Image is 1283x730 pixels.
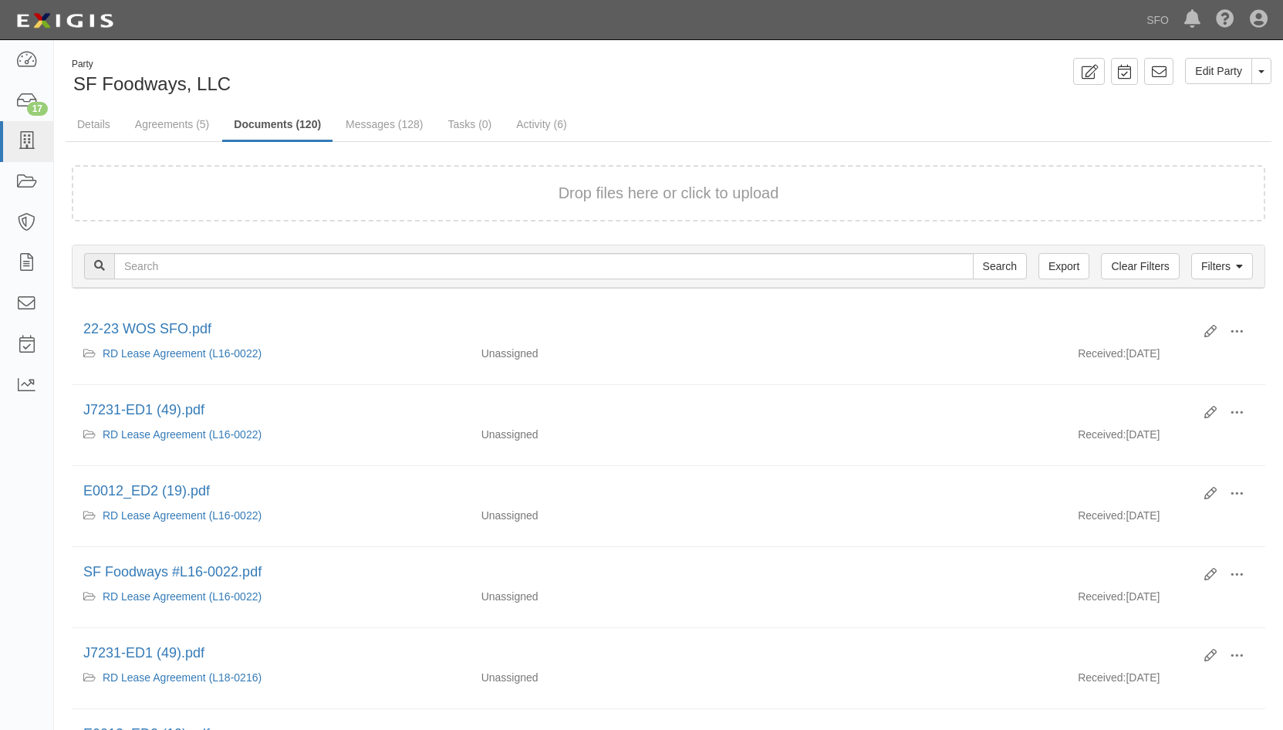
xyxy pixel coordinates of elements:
a: SFO [1139,5,1177,35]
div: [DATE] [1066,670,1265,693]
div: SF Foodways #L16-0022.pdf [83,563,1193,583]
div: RD Lease Agreement (L16-0022) [83,346,458,361]
p: Received: [1078,508,1126,523]
a: Details [66,109,122,140]
div: RD Lease Agreement (L18-0216) [83,670,458,685]
a: RD Lease Agreement (L16-0022) [103,347,262,360]
div: RD Lease Agreement (L16-0022) [83,508,458,523]
a: J7231-ED1 (49).pdf [83,402,204,417]
input: Search [973,253,1027,279]
a: Messages (128) [334,109,434,140]
img: logo-5460c22ac91f19d4615b14bd174203de0afe785f0fc80cf4dbbc73dc1793850b.png [12,7,118,35]
a: Documents (120) [222,109,333,142]
a: SF Foodways #L16-0022.pdf [83,564,262,580]
a: 22-23 WOS SFO.pdf [83,321,211,336]
p: Received: [1078,346,1126,361]
div: SF Foodways, LLC [66,58,657,97]
div: [DATE] [1066,427,1265,450]
a: RD Lease Agreement (L16-0022) [103,509,262,522]
div: Unassigned [470,427,768,442]
a: RD Lease Agreement (L16-0022) [103,428,262,441]
a: RD Lease Agreement (L16-0022) [103,590,262,603]
input: Search [114,253,974,279]
div: 22-23 WOS SFO.pdf [83,319,1193,340]
a: Filters [1191,253,1253,279]
div: J7231-ED1 (49).pdf [83,644,1193,664]
a: Tasks (0) [436,109,503,140]
div: Unassigned [470,508,768,523]
a: Export [1038,253,1089,279]
div: RD Lease Agreement (L16-0022) [83,589,458,604]
p: Received: [1078,589,1126,604]
div: Party [72,58,231,71]
a: Agreements (5) [123,109,221,140]
a: Clear Filters [1101,253,1179,279]
a: J7231-ED1 (49).pdf [83,645,204,661]
div: [DATE] [1066,589,1265,612]
span: SF Foodways, LLC [73,73,231,94]
div: Unassigned [470,670,768,685]
div: J7231-ED1 (49).pdf [83,400,1193,421]
i: Help Center - Complianz [1216,11,1234,29]
div: E0012_ED2 (19).pdf [83,482,1193,502]
div: [DATE] [1066,508,1265,531]
div: RD Lease Agreement (L16-0022) [83,427,458,442]
button: Drop files here or click to upload [559,182,779,204]
a: E0012_ED2 (19).pdf [83,483,210,498]
a: Activity (6) [505,109,578,140]
p: Received: [1078,670,1126,685]
div: 17 [27,102,48,116]
a: RD Lease Agreement (L18-0216) [103,671,262,684]
div: Unassigned [470,589,768,604]
a: Edit Party [1185,58,1252,84]
div: Unassigned [470,346,768,361]
div: [DATE] [1066,346,1265,369]
p: Received: [1078,427,1126,442]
